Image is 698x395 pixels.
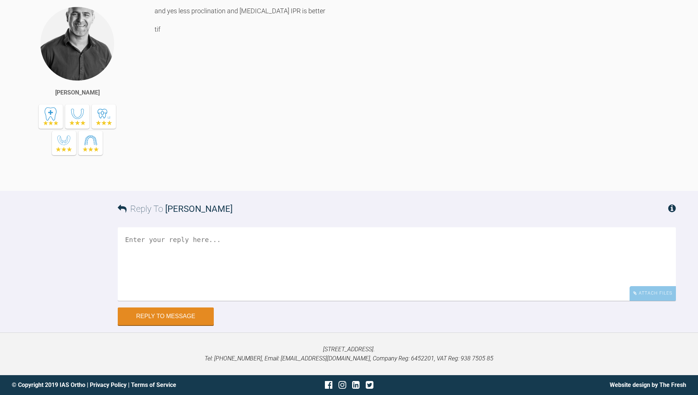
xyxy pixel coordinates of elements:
[630,286,676,300] div: Attach Files
[131,381,176,388] a: Terms of Service
[610,381,686,388] a: Website design by The Fresh
[12,345,686,363] p: [STREET_ADDRESS]. Tel: [PHONE_NUMBER], Email: [EMAIL_ADDRESS][DOMAIN_NAME], Company Reg: 6452201,...
[90,381,127,388] a: Privacy Policy
[165,204,233,214] span: [PERSON_NAME]
[12,380,237,390] div: © Copyright 2019 IAS Ortho | |
[118,307,214,325] button: Reply to Message
[118,202,233,216] h3: Reply To
[55,88,100,97] div: [PERSON_NAME]
[155,6,676,180] div: and yes less proclination and [MEDICAL_DATA] IPR is better tif
[40,6,115,81] img: Tif Qureshi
